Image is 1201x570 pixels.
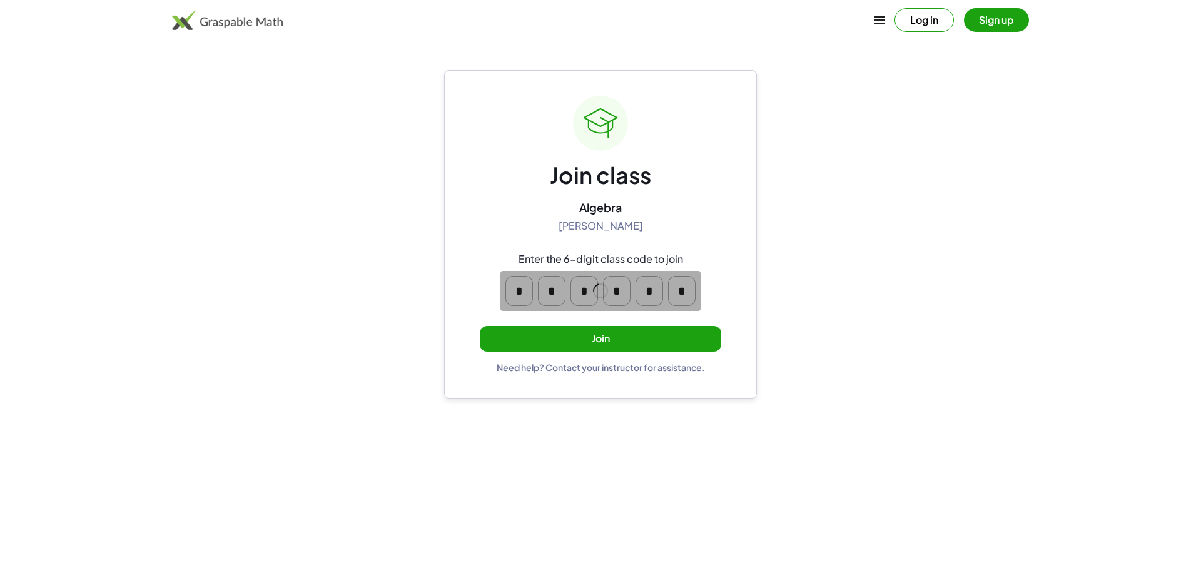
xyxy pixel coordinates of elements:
button: Sign up [964,8,1029,32]
div: [PERSON_NAME] [559,220,643,233]
div: Join class [550,161,651,190]
div: Enter the 6-digit class code to join [519,253,683,266]
button: Join [480,326,721,352]
div: Need help? Contact your instructor for assistance. [497,362,705,373]
div: Algebra [579,200,622,215]
button: Log in [894,8,954,32]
